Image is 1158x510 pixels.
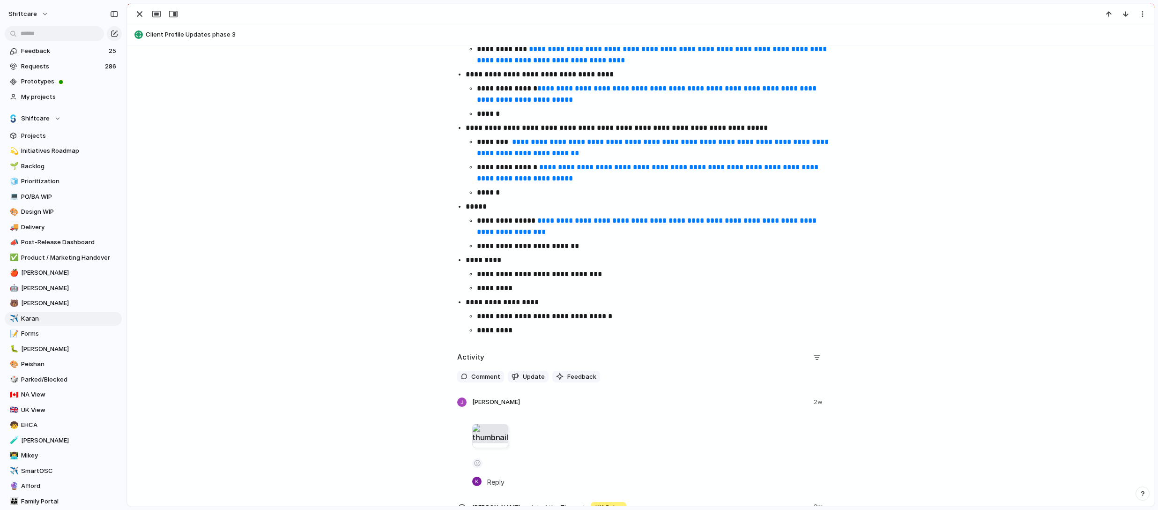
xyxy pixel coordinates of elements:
[552,371,600,383] button: Feedback
[8,345,18,354] button: 🐛
[21,390,119,399] span: NA View
[21,375,119,384] span: Parked/Blocked
[8,420,18,430] button: 🧒
[8,360,18,369] button: 🎨
[8,238,18,247] button: 📣
[5,449,122,463] a: 👨‍💻Mikey
[21,436,119,445] span: [PERSON_NAME]
[5,464,122,478] a: ✈️SmartOSC
[8,314,18,323] button: ✈️
[10,496,16,507] div: 👪
[8,146,18,156] button: 💫
[21,207,119,217] span: Design WIP
[8,405,18,415] button: 🇬🇧
[109,46,118,56] span: 25
[21,268,119,277] span: [PERSON_NAME]
[21,146,119,156] span: Initiatives Roadmap
[5,251,122,265] a: ✅Product / Marketing Handover
[5,479,122,493] a: 🔮Afford
[4,7,53,22] button: shiftcare
[8,192,18,202] button: 💻
[21,329,119,338] span: Forms
[5,357,122,371] div: 🎨Peishan
[814,397,824,407] span: 2w
[5,205,122,219] a: 🎨Design WIP
[8,9,37,19] span: shiftcare
[487,477,505,487] span: Reply
[472,397,520,407] span: [PERSON_NAME]
[5,235,122,249] div: 📣Post-Release Dashboard
[21,131,119,141] span: Projects
[567,372,596,382] span: Feedback
[21,405,119,415] span: UK View
[5,190,122,204] a: 💻PO/BA WIP
[10,237,16,248] div: 📣
[5,112,122,126] button: Shiftcare
[21,46,106,56] span: Feedback
[471,372,500,382] span: Comment
[21,314,119,323] span: Karan
[10,481,16,492] div: 🔮
[8,481,18,491] button: 🔮
[5,434,122,448] a: 🧪[PERSON_NAME]
[5,281,122,295] a: 🤖[PERSON_NAME]
[10,405,16,415] div: 🇬🇧
[5,129,122,143] a: Projects
[5,373,122,387] a: 🎲Parked/Blocked
[5,144,122,158] a: 💫Initiatives Roadmap
[508,371,549,383] button: Update
[21,360,119,369] span: Peishan
[457,352,484,363] h2: Activity
[5,159,122,173] a: 🌱Backlog
[5,220,122,234] a: 🚚Delivery
[10,435,16,446] div: 🧪
[10,329,16,339] div: 📝
[5,342,122,356] a: 🐛[PERSON_NAME]
[21,420,119,430] span: EHCA
[10,298,16,309] div: 🐻
[21,223,119,232] span: Delivery
[8,268,18,277] button: 🍎
[5,418,122,432] a: 🧒EHCA
[5,388,122,402] div: 🇨🇦NA View
[5,495,122,509] a: 👪Family Portal
[8,253,18,262] button: ✅
[8,451,18,460] button: 👨‍💻
[21,253,119,262] span: Product / Marketing Handover
[21,114,50,123] span: Shiftcare
[21,62,102,71] span: Requests
[21,192,119,202] span: PO/BA WIP
[10,191,16,202] div: 💻
[21,92,119,102] span: My projects
[5,312,122,326] a: ✈️Karan
[21,284,119,293] span: [PERSON_NAME]
[21,238,119,247] span: Post-Release Dashboard
[457,371,504,383] button: Comment
[10,268,16,278] div: 🍎
[8,466,18,476] button: ✈️
[10,374,16,385] div: 🎲
[8,223,18,232] button: 🚚
[10,465,16,476] div: ✈️
[5,75,122,89] a: Prototypes
[21,177,119,186] span: Prioritization
[5,403,122,417] a: 🇬🇧UK View
[8,299,18,308] button: 🐻
[10,176,16,187] div: 🧊
[21,497,119,506] span: Family Portal
[132,27,1150,42] button: Client Profile Updates phase 3
[21,77,119,86] span: Prototypes
[5,266,122,280] div: 🍎[PERSON_NAME]
[10,390,16,400] div: 🇨🇦
[5,174,122,188] div: 🧊Prioritization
